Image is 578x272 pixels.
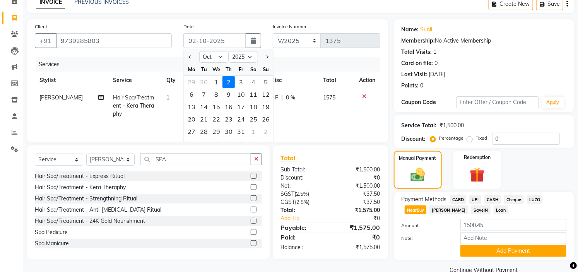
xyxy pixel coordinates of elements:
input: Add Note [460,232,566,244]
div: Fr [235,63,247,75]
div: 10 [235,88,247,101]
div: ₹1,575.00 [330,206,386,214]
input: Enter Offer / Coupon Code [457,96,539,108]
div: [DATE] [429,70,446,79]
div: 27 [185,125,198,138]
div: Saturday, October 18, 2025 [247,101,260,113]
div: 29 [185,76,198,88]
div: Wednesday, November 5, 2025 [210,138,222,150]
div: 8 [210,88,222,101]
div: Discount: [402,135,426,143]
div: Thursday, October 16, 2025 [222,101,235,113]
div: Services [36,57,386,72]
div: 8 [247,138,260,150]
div: Friday, October 24, 2025 [235,113,247,125]
div: Spa Manicure [35,239,69,248]
div: Tuesday, October 21, 2025 [198,113,210,125]
button: +91 [35,33,56,48]
div: Friday, October 10, 2025 [235,88,247,101]
span: [PERSON_NAME] [39,94,83,101]
span: 0 F [270,94,278,102]
div: Tuesday, October 14, 2025 [198,101,210,113]
div: 7 [235,138,247,150]
div: Coupon Code [402,98,457,106]
span: | [281,94,283,102]
div: 5 [260,76,272,88]
div: 26 [260,113,272,125]
div: 22 [210,113,222,125]
input: Search by Name/Mobile/Email/Code [56,33,172,48]
div: Name: [402,26,419,34]
label: Client [35,23,47,30]
div: Wednesday, October 1, 2025 [210,76,222,88]
div: Thursday, October 30, 2025 [222,125,235,138]
div: Thursday, October 23, 2025 [222,113,235,125]
div: Su [260,63,272,75]
div: ( ) [275,198,330,206]
div: Monday, October 20, 2025 [185,113,198,125]
div: ₹1,500.00 [440,121,464,130]
div: 1 [434,48,437,56]
span: NearBuy [405,205,427,214]
div: Friday, November 7, 2025 [235,138,247,150]
img: _cash.svg [406,166,429,183]
div: Sunday, October 26, 2025 [260,113,272,125]
div: Hair Spa/Treatment - Anti-[MEDICAL_DATA] Ritual [35,206,161,214]
div: 18 [247,101,260,113]
span: CARD [450,195,467,204]
div: 25 [247,113,260,125]
div: Card on file: [402,59,433,67]
div: No Active Membership [402,37,566,45]
label: Note: [396,235,455,242]
div: Friday, October 17, 2025 [235,101,247,113]
div: Tuesday, September 30, 2025 [198,76,210,88]
div: Monday, October 13, 2025 [185,101,198,113]
label: Date [183,23,194,30]
th: Stylist [35,72,108,89]
div: Sa [247,63,260,75]
div: 12 [260,88,272,101]
div: Friday, October 3, 2025 [235,76,247,88]
div: 2 [222,76,235,88]
div: Sub Total: [275,166,330,174]
div: Mo [185,63,198,75]
div: 28 [198,125,210,138]
div: Wednesday, October 8, 2025 [210,88,222,101]
div: 15 [210,101,222,113]
button: Previous month [187,51,193,63]
span: Cheque [504,195,524,204]
span: SaveIN [471,205,491,214]
div: Th [222,63,235,75]
div: Tuesday, October 7, 2025 [198,88,210,101]
div: 6 [185,88,198,101]
label: Redemption [464,154,491,161]
th: Action [355,72,380,89]
div: Monday, October 6, 2025 [185,88,198,101]
div: Friday, October 31, 2025 [235,125,247,138]
div: Saturday, October 11, 2025 [247,88,260,101]
div: 9 [260,138,272,150]
div: 24 [235,113,247,125]
div: Monday, October 27, 2025 [185,125,198,138]
div: Sunday, October 19, 2025 [260,101,272,113]
div: Saturday, November 1, 2025 [247,125,260,138]
span: CASH [484,195,501,204]
div: 30 [198,76,210,88]
div: ( ) [275,190,330,198]
span: Hair Spa/Treatment - Kera Theraphy [113,94,154,117]
div: Wednesday, October 29, 2025 [210,125,222,138]
div: Sunday, October 5, 2025 [260,76,272,88]
div: Saturday, October 25, 2025 [247,113,260,125]
div: Sunday, November 9, 2025 [260,138,272,150]
div: 9 [222,88,235,101]
div: Wednesday, October 15, 2025 [210,101,222,113]
button: Add Payment [460,245,566,257]
div: ₹37.50 [330,198,386,206]
span: Loan [494,205,508,214]
div: Total Visits: [402,48,432,56]
div: Service Total: [402,121,437,130]
span: LUZO [527,195,543,204]
span: Total [280,154,298,162]
span: UPI [469,195,481,204]
select: Select month [199,51,229,63]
